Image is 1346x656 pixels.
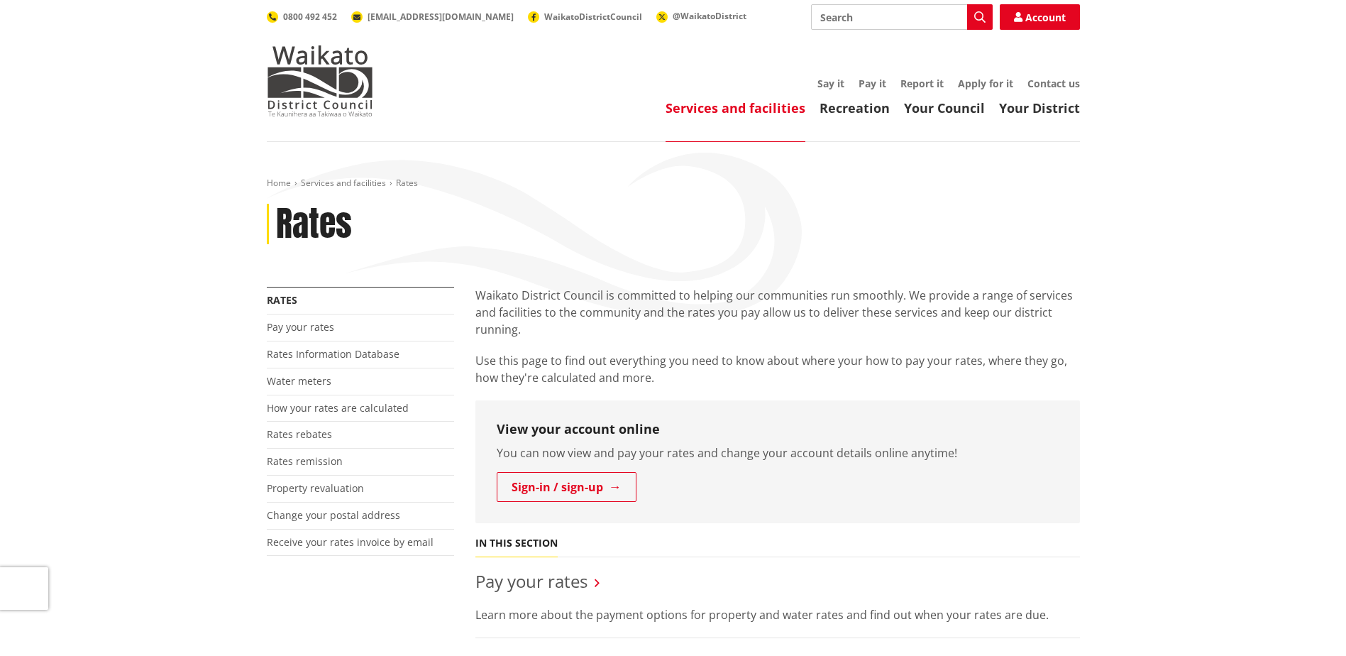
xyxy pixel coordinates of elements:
[859,77,886,90] a: Pay it
[267,401,409,415] a: How your rates are calculated
[656,10,746,22] a: @WaikatoDistrict
[267,45,373,116] img: Waikato District Council - Te Kaunihera aa Takiwaa o Waikato
[817,77,844,90] a: Say it
[267,347,399,361] a: Rates Information Database
[528,11,642,23] a: WaikatoDistrictCouncil
[1000,4,1080,30] a: Account
[368,11,514,23] span: [EMAIL_ADDRESS][DOMAIN_NAME]
[267,508,400,522] a: Change your postal address
[267,177,291,189] a: Home
[267,454,343,468] a: Rates remission
[267,11,337,23] a: 0800 492 452
[301,177,386,189] a: Services and facilities
[276,204,352,245] h1: Rates
[475,606,1080,623] p: Learn more about the payment options for property and water rates and find out when your rates ar...
[267,427,332,441] a: Rates rebates
[900,77,944,90] a: Report it
[267,481,364,495] a: Property revaluation
[544,11,642,23] span: WaikatoDistrictCouncil
[820,99,890,116] a: Recreation
[497,422,1059,437] h3: View your account online
[267,177,1080,190] nav: breadcrumb
[475,537,558,550] h5: In this section
[999,99,1080,116] a: Your District
[958,77,1013,90] a: Apply for it
[267,293,297,307] a: Rates
[666,99,805,116] a: Services and facilities
[497,472,636,502] a: Sign-in / sign-up
[1027,77,1080,90] a: Contact us
[811,4,993,30] input: Search input
[283,11,337,23] span: 0800 492 452
[673,10,746,22] span: @WaikatoDistrict
[475,287,1080,338] p: Waikato District Council is committed to helping our communities run smoothly. We provide a range...
[497,444,1059,461] p: You can now view and pay your rates and change your account details online anytime!
[475,569,588,593] a: Pay your rates
[904,99,985,116] a: Your Council
[351,11,514,23] a: [EMAIL_ADDRESS][DOMAIN_NAME]
[267,535,434,549] a: Receive your rates invoice by email
[396,177,418,189] span: Rates
[475,352,1080,386] p: Use this page to find out everything you need to know about where your how to pay your rates, whe...
[267,320,334,334] a: Pay your rates
[267,374,331,388] a: Water meters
